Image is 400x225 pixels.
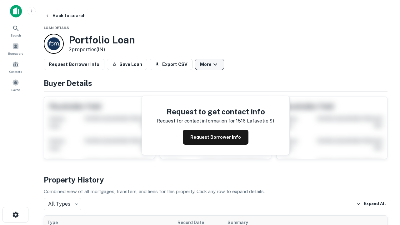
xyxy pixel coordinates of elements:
div: All Types [44,198,81,210]
button: More [195,59,224,70]
h4: Property History [44,174,387,185]
h4: Request to get contact info [157,106,274,117]
p: Request for contact information for [157,117,235,125]
a: Saved [2,77,29,93]
span: Search [11,33,21,38]
p: Combined view of all mortgages, transfers, and liens for this property. Click any row to expand d... [44,188,387,195]
button: Export CSV [150,59,192,70]
button: Back to search [42,10,88,21]
span: Saved [11,87,20,92]
a: Search [2,22,29,39]
p: 1516 lafayette st [236,117,274,125]
button: Expand All [355,199,387,209]
button: Request Borrower Info [44,59,104,70]
a: Contacts [2,58,29,75]
span: Loan Details [44,26,69,30]
button: Request Borrower Info [183,130,248,145]
h4: Buyer Details [44,77,387,89]
p: 2 properties (IN) [69,46,135,53]
img: capitalize-icon.png [10,5,22,17]
iframe: Chat Widget [369,175,400,205]
h3: Portfolio Loan [69,34,135,46]
span: Borrowers [8,51,23,56]
a: Borrowers [2,40,29,57]
button: Save Loan [107,59,147,70]
span: Contacts [9,69,22,74]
